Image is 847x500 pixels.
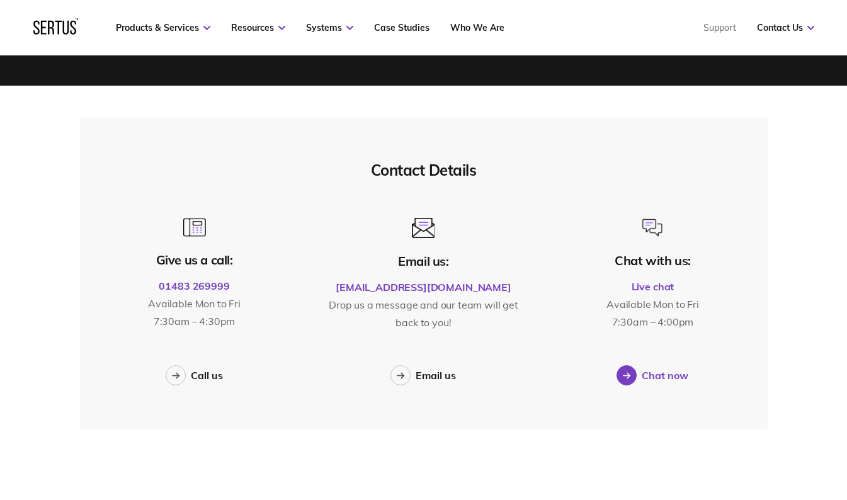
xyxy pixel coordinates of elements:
[757,22,814,33] a: Contact Us
[450,22,504,33] a: Who We Are
[148,312,241,330] p: 7:30am – 4:30pm
[703,22,736,33] a: Support
[617,365,688,385] a: Chat now
[116,22,210,33] a: Products & Services
[322,296,524,331] p: Drop us a message and our team will get back to you!
[606,313,699,331] p: 7:30am – 4:00pm
[398,253,448,269] div: Email us:
[191,369,223,382] div: Call us
[156,252,233,268] div: Give us a call:
[231,22,285,33] a: Resources
[390,365,456,385] a: Email us
[306,22,353,33] a: Systems
[416,369,456,382] div: Email us
[166,365,223,385] a: Call us
[148,295,241,312] p: Available Mon to Fri
[374,22,429,33] a: Case Studies
[632,280,674,293] a: Live chat
[80,161,768,179] h2: Contact Details
[620,354,847,500] iframe: Chat Widget
[159,280,229,292] a: 01483 269999
[606,295,699,313] p: Available Mon to Fri
[336,281,511,293] a: [EMAIL_ADDRESS][DOMAIN_NAME]
[615,253,691,268] div: Chat with us:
